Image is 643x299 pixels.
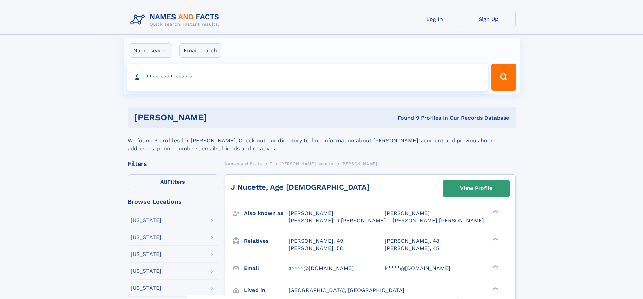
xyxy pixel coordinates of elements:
[269,159,272,168] a: F
[491,210,499,214] div: ❯
[131,235,161,240] div: [US_STATE]
[289,237,343,245] a: [PERSON_NAME], 49
[129,43,172,58] label: Name search
[128,161,218,167] div: Filters
[225,159,262,168] a: Names and Facts
[131,268,161,274] div: [US_STATE]
[128,199,218,205] div: Browse Locations
[128,128,516,153] div: We found 9 profiles for [PERSON_NAME]. Check out our directory to find information about [PERSON_...
[393,217,484,224] span: [PERSON_NAME] [PERSON_NAME]
[131,218,161,223] div: [US_STATE]
[289,217,386,224] span: [PERSON_NAME] D [PERSON_NAME]
[289,210,333,216] span: [PERSON_NAME]
[244,235,289,247] h3: Relatives
[462,11,516,27] a: Sign Up
[491,64,516,91] button: Search Button
[160,179,167,185] span: All
[460,181,492,196] div: View Profile
[128,11,225,29] img: Logo Names and Facts
[289,287,404,293] span: [GEOGRAPHIC_DATA], [GEOGRAPHIC_DATA]
[491,286,499,291] div: ❯
[385,237,439,245] a: [PERSON_NAME], 48
[128,174,218,190] label: Filters
[279,161,333,166] span: [PERSON_NAME] nucette
[279,159,333,168] a: [PERSON_NAME] nucette
[385,210,430,216] span: [PERSON_NAME]
[134,113,302,122] h1: [PERSON_NAME]
[244,285,289,296] h3: Lived in
[179,43,221,58] label: Email search
[131,285,161,291] div: [US_STATE]
[491,264,499,269] div: ❯
[385,245,439,252] a: [PERSON_NAME], 45
[269,161,272,166] span: F
[491,237,499,241] div: ❯
[341,161,377,166] span: [PERSON_NAME]
[244,263,289,274] h3: Email
[289,245,343,252] a: [PERSON_NAME], 58
[443,180,510,197] a: View Profile
[131,251,161,257] div: [US_STATE]
[408,11,462,27] a: Log In
[231,183,369,191] a: J Nucette, Age [DEMOGRAPHIC_DATA]
[302,114,509,122] div: Found 9 Profiles In Our Records Database
[244,208,289,219] h3: Also known as
[127,64,488,91] input: search input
